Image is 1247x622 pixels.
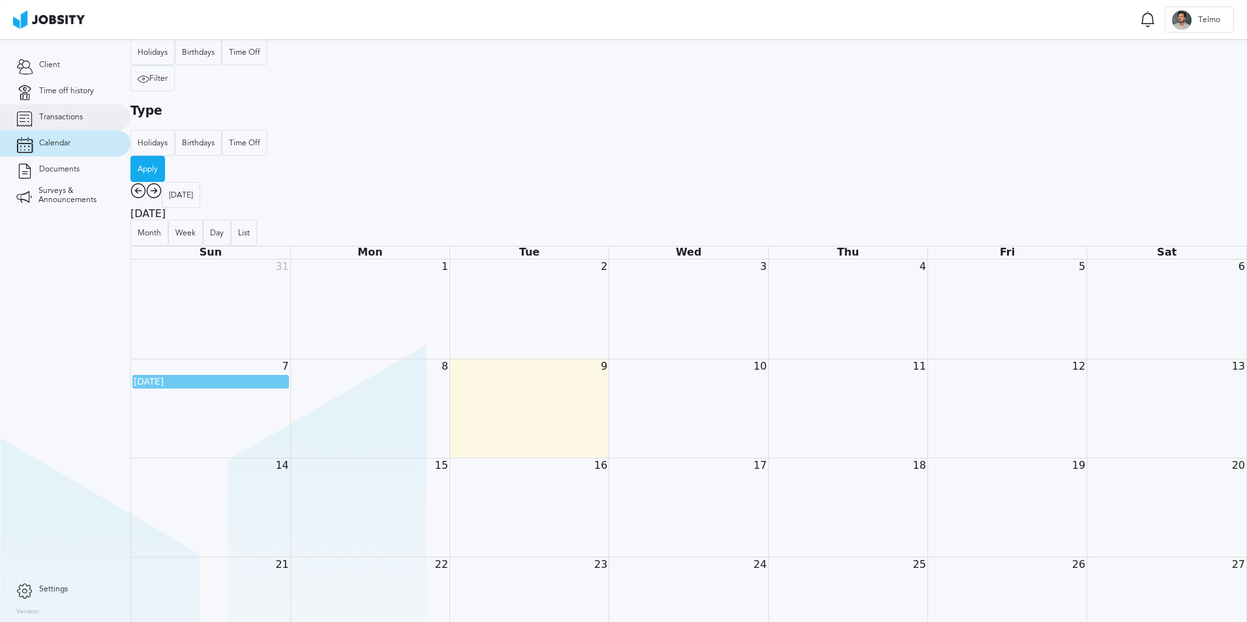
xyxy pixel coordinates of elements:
button: Holidays [130,130,175,156]
span: Documents [39,165,80,174]
span: 31 [274,259,290,274]
span: Wed [676,246,701,258]
button: Week [168,220,203,246]
div: Apply [131,156,164,183]
button: Holidays [130,39,175,65]
button: Month [130,220,168,246]
span: 5 [1077,259,1087,274]
div: Time Off [229,48,260,57]
span: 4 [918,259,927,274]
button: Birthdays [175,130,222,156]
span: Calendar [39,139,70,148]
span: Mon [357,246,382,258]
label: Version: [16,608,40,616]
span: 15 [434,458,449,473]
div: Week [175,229,196,238]
div: Birthdays [182,48,215,57]
button: Birthdays [175,39,222,65]
span: 21 [274,557,290,572]
button: [DATE] [162,182,200,208]
span: 16 [593,458,608,473]
div: Holidays [138,139,168,148]
div: Time Off [229,139,260,148]
span: Client [39,61,60,70]
span: 25 [912,557,927,572]
button: Time Off [222,39,267,65]
span: 7 [281,359,290,374]
span: Transactions [39,113,83,122]
span: Thu [837,246,859,258]
span: Time off history [39,87,94,96]
span: 9 [599,359,608,374]
img: ab4bad089aa723f57921c736e9817d99.png [13,10,85,29]
span: Settings [39,585,68,594]
span: 19 [1071,458,1087,473]
span: Tue [519,246,539,258]
span: Surveys & Announcements [38,186,114,205]
span: 23 [593,557,608,572]
div: Birthdays [182,139,215,148]
span: 24 [752,557,768,572]
span: 13 [1231,359,1246,374]
span: 2 [599,259,608,274]
div: Holidays [138,48,168,57]
span: 3 [759,259,768,274]
span: 27 [1231,557,1246,572]
span: 1 [440,259,449,274]
span: 20 [1231,458,1246,473]
div: Month [138,229,161,238]
span: 11 [912,359,927,374]
button: Day [203,220,231,246]
span: Sun [200,246,222,258]
span: Sat [1157,246,1177,258]
div: Filter [131,66,174,92]
button: Time Off [222,130,267,156]
span: 10 [752,359,768,374]
h3: Type [130,104,1247,118]
span: 17 [752,458,768,473]
button: Filter [130,65,175,91]
span: 26 [1071,557,1087,572]
span: [DATE] [134,376,164,387]
span: 12 [1071,359,1087,374]
span: 8 [440,359,449,374]
span: 14 [274,458,290,473]
span: Fri [1000,246,1015,258]
div: Day [210,229,224,238]
div: [DATE] [130,208,1247,220]
button: TTelmo [1165,7,1234,33]
span: 18 [912,458,927,473]
div: [DATE] [162,183,200,209]
span: 22 [434,557,449,572]
button: Apply [130,156,165,182]
span: 6 [1237,259,1246,274]
div: List [238,229,250,238]
div: T [1172,10,1192,30]
button: List [231,220,257,246]
span: Telmo [1192,16,1227,25]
